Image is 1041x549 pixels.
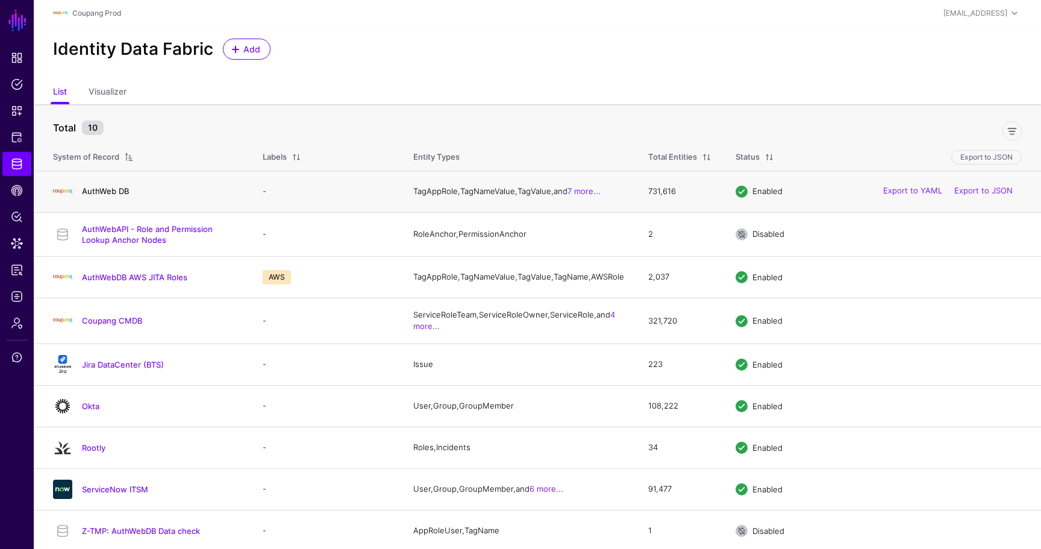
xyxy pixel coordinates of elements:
[636,171,724,212] td: 731,616
[11,158,23,170] span: Identity Data Fabric
[53,182,72,201] img: svg+xml;base64,PHN2ZyBpZD0iTG9nbyIgeG1sbnM9Imh0dHA6Ly93d3cudzMub3JnLzIwMDAvc3ZnIiB3aWR0aD0iMTIxLj...
[11,211,23,223] span: Policy Lens
[89,81,127,104] a: Visualizer
[53,81,67,104] a: List
[82,121,104,135] small: 10
[883,186,942,196] a: Export to YAML
[954,186,1013,196] a: Export to JSON
[648,151,697,163] div: Total Entities
[636,427,724,468] td: 34
[401,171,636,212] td: TagAppRole, TagNameValue, TagValue, and
[251,385,401,427] td: -
[943,8,1007,19] div: [EMAIL_ADDRESS]
[53,6,67,20] img: svg+xml;base64,PHN2ZyBpZD0iTG9nbyIgeG1sbnM9Imh0dHA6Ly93d3cudzMub3JnLzIwMDAvc3ZnIiB3aWR0aD0iMTIxLj...
[11,290,23,303] span: Logs
[82,186,129,196] a: AuthWeb DB
[251,427,401,468] td: -
[752,484,783,494] span: Enabled
[752,316,783,325] span: Enabled
[2,46,31,70] a: Dashboard
[401,256,636,298] td: TagAppRole, TagNameValue, TagValue, TagName, AWSRole
[2,231,31,256] a: Data Lens
[11,52,23,64] span: Dashboard
[2,258,31,282] a: Reports
[530,484,563,494] a: 6 more...
[53,480,72,499] img: svg+xml;base64,PHN2ZyB3aWR0aD0iNjQiIGhlaWdodD0iNjQiIHZpZXdCb3g9IjAgMCA2NCA2NCIgZmlsbD0ibm9uZSIgeG...
[82,485,148,494] a: ServiceNow ITSM
[636,385,724,427] td: 108,222
[636,298,724,344] td: 321,720
[53,438,72,457] img: svg+xml;base64,PHN2ZyB3aWR0aD0iMjQiIGhlaWdodD0iMjQiIHZpZXdCb3g9IjAgMCAyNCAyNCIgZmlsbD0ibm9uZSIgeG...
[263,270,291,284] span: AWS
[636,212,724,256] td: 2
[401,298,636,344] td: ServiceRoleTeam, ServiceRoleOwner, ServiceRole, and
[11,237,23,249] span: Data Lens
[53,268,72,287] img: svg+xml;base64,PHN2ZyBpZD0iTG9nbyIgeG1sbnM9Imh0dHA6Ly93d3cudzMub3JnLzIwMDAvc3ZnIiB3aWR0aD0iMTIxLj...
[413,152,460,162] span: Entity Types
[752,229,784,239] span: Disabled
[242,43,262,55] span: Add
[53,151,119,163] div: System of Record
[251,171,401,212] td: -
[752,442,783,452] span: Enabled
[53,355,72,374] img: svg+xml;base64,PHN2ZyB3aWR0aD0iMTQxIiBoZWlnaHQ9IjE2NCIgdmlld0JveD0iMCAwIDE0MSAxNjQiIGZpbGw9Im5vbm...
[2,125,31,149] a: Protected Systems
[752,359,783,369] span: Enabled
[251,344,401,385] td: -
[636,344,724,385] td: 223
[2,205,31,229] a: Policy Lens
[752,186,783,196] span: Enabled
[251,212,401,256] td: -
[752,525,784,535] span: Disabled
[2,99,31,123] a: Snippets
[567,186,601,196] a: 7 more...
[951,150,1022,165] button: Export to JSON
[82,401,99,411] a: Okta
[82,316,142,325] a: Coupang CMDB
[72,8,121,17] a: Coupang Prod
[11,184,23,196] span: CAEP Hub
[82,360,164,369] a: Jira DataCenter (BTS)
[2,284,31,309] a: Logs
[401,344,636,385] td: Issue
[2,72,31,96] a: Policies
[251,298,401,344] td: -
[2,311,31,335] a: Admin
[752,401,783,410] span: Enabled
[752,272,783,281] span: Enabled
[401,385,636,427] td: User, Group, GroupMember
[11,264,23,276] span: Reports
[2,178,31,202] a: CAEP Hub
[251,468,401,510] td: -
[636,256,724,298] td: 2,037
[263,151,287,163] div: Labels
[53,397,72,416] img: svg+xml;base64,PHN2ZyB3aWR0aD0iNjQiIGhlaWdodD0iNjQiIHZpZXdCb3g9IjAgMCA2NCA2NCIgZmlsbD0ibm9uZSIgeG...
[401,212,636,256] td: RoleAnchor, PermissionAnchor
[636,468,724,510] td: 91,477
[82,443,105,453] a: Rootly
[82,224,213,245] a: AuthWebAPI - Role and Permission Lookup Anchor Nodes
[401,468,636,510] td: User, Group, GroupMember, and
[11,351,23,363] span: Support
[401,427,636,468] td: Roles, Incidents
[2,152,31,176] a: Identity Data Fabric
[11,131,23,143] span: Protected Systems
[736,151,760,163] div: Status
[7,7,28,34] a: SGNL
[82,526,200,536] a: Z-TMP: AuthWebDB Data check
[53,122,76,134] strong: Total
[53,311,72,330] img: svg+xml;base64,PHN2ZyBpZD0iTG9nbyIgeG1sbnM9Imh0dHA6Ly93d3cudzMub3JnLzIwMDAvc3ZnIiB3aWR0aD0iMTIxLj...
[11,105,23,117] span: Snippets
[11,317,23,329] span: Admin
[11,78,23,90] span: Policies
[82,272,187,282] a: AuthWebDB AWS JITA Roles
[53,39,213,60] h2: Identity Data Fabric
[223,39,270,60] a: Add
